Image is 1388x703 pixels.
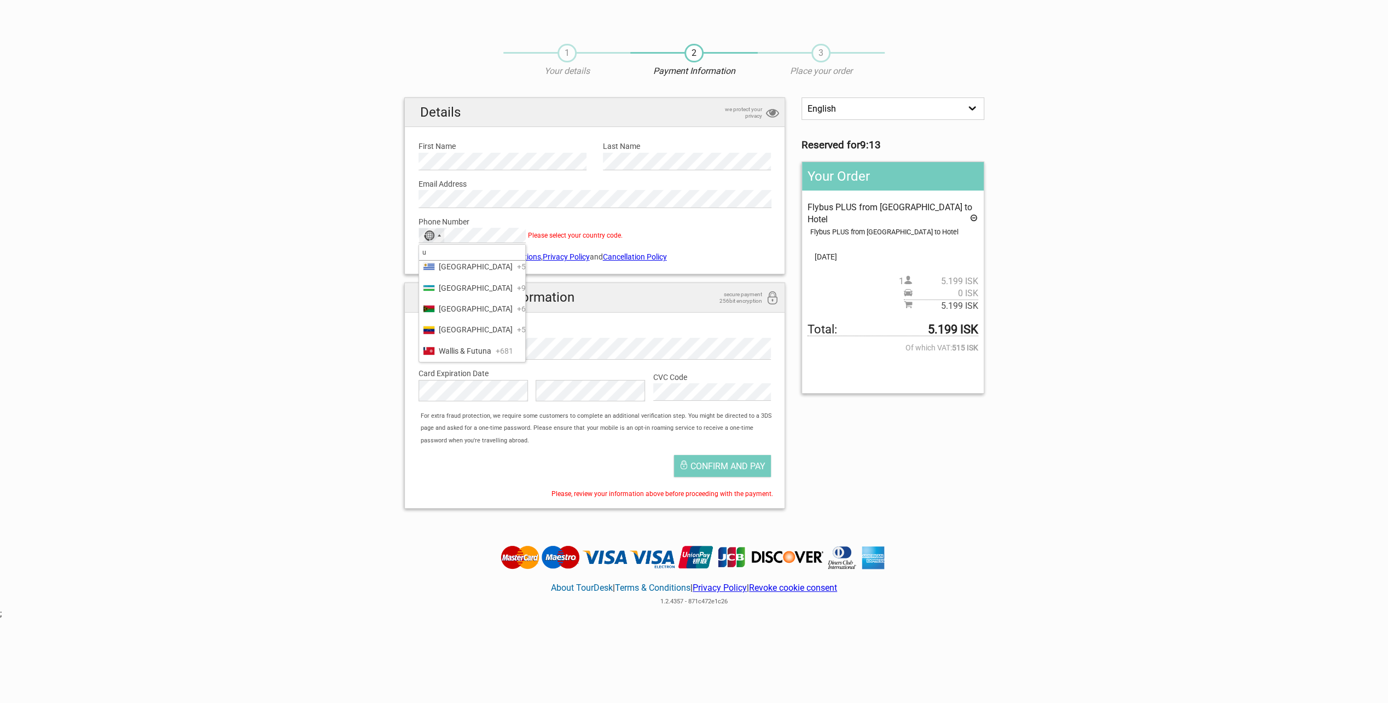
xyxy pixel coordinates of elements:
span: +998 [517,282,535,294]
h2: Your Order [802,162,983,191]
a: Revoke cookie consent [749,583,837,593]
div: For extra fraud protection, we require some customers to complete an additional verification step... [415,410,785,447]
span: +58 [517,324,530,336]
span: +678 [517,303,535,315]
span: Please select your country code. [528,232,623,239]
a: About TourDesk [551,583,613,593]
span: Total to be paid [808,324,978,336]
span: +598 [517,261,535,273]
p: Payment Information [630,65,757,77]
span: Of which VAT: [808,342,978,354]
label: Last Name [603,140,771,152]
span: 2 [684,44,704,62]
div: Please, review your information above before proceeding with the payment. [410,488,780,500]
span: [GEOGRAPHIC_DATA] [439,261,513,273]
p: We're away right now. Please check back later! [15,19,124,28]
i: 256bit encryption [766,291,779,306]
span: Subtotal [904,299,978,312]
label: Credit Card Number [419,326,771,338]
label: Card Expiration Date [419,367,771,379]
h3: Reserved for [802,139,984,151]
ul: List of countries [419,261,525,362]
span: 1 [557,44,577,62]
span: [DATE] [808,251,978,263]
img: Tourdesk accepts [498,545,890,570]
div: | | | [498,570,890,608]
h2: Card Payment Information [405,283,785,312]
span: Pickup price [904,287,978,299]
div: Flybus PLUS from [GEOGRAPHIC_DATA] to Hotel [810,226,978,238]
strong: 5.199 ISK [928,324,978,336]
span: [GEOGRAPHIC_DATA] [439,282,513,294]
span: +681 [496,345,513,357]
button: Open LiveChat chat widget [126,17,139,30]
input: Search [419,245,525,260]
span: we protect your privacy [707,106,762,119]
a: Privacy Policy [693,583,747,593]
span: 1 person(s) [899,275,978,287]
a: Privacy Policy [543,252,590,261]
label: Phone Number [419,216,771,228]
label: Email Address [419,178,771,190]
span: secure payment 256bit encryption [707,291,762,304]
a: Cancellation Policy [603,252,667,261]
a: Terms & Conditions [615,583,690,593]
h2: Details [405,98,785,127]
label: CVC Code [653,371,771,383]
i: privacy protection [766,106,779,121]
span: Wallis & Futuna [439,345,491,357]
label: I agree to the , and [419,251,771,263]
span: 5.199 ISK [913,300,978,312]
span: [GEOGRAPHIC_DATA] [439,303,513,315]
span: 1.2.4357 - 871c472e1c26 [660,598,728,605]
strong: 9:13 [860,139,881,151]
span: Confirm and pay [690,461,765,471]
span: 3 [811,44,831,62]
label: First Name [419,140,586,152]
span: 0 ISK [913,287,978,299]
button: Confirm and pay [674,455,771,477]
span: 5.199 ISK [913,275,978,287]
strong: 515 ISK [952,342,978,354]
p: Place your order [758,65,885,77]
p: Your details [503,65,630,77]
span: Flybus PLUS from [GEOGRAPHIC_DATA] to Hotel [808,202,972,224]
span: [GEOGRAPHIC_DATA] [439,324,513,336]
button: Selected country [419,228,446,243]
